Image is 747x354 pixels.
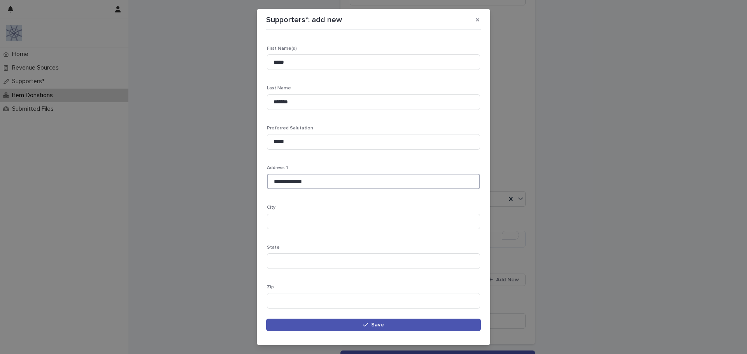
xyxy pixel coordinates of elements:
[267,46,297,51] span: First Name(s)
[267,245,280,250] span: State
[267,126,313,131] span: Preferred Salutation
[267,86,291,91] span: Last Name
[267,205,275,210] span: City
[267,166,288,170] span: Address 1
[266,319,481,331] button: Save
[267,285,274,289] span: Zip
[266,15,342,24] p: Supporters*: add new
[371,322,384,328] span: Save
